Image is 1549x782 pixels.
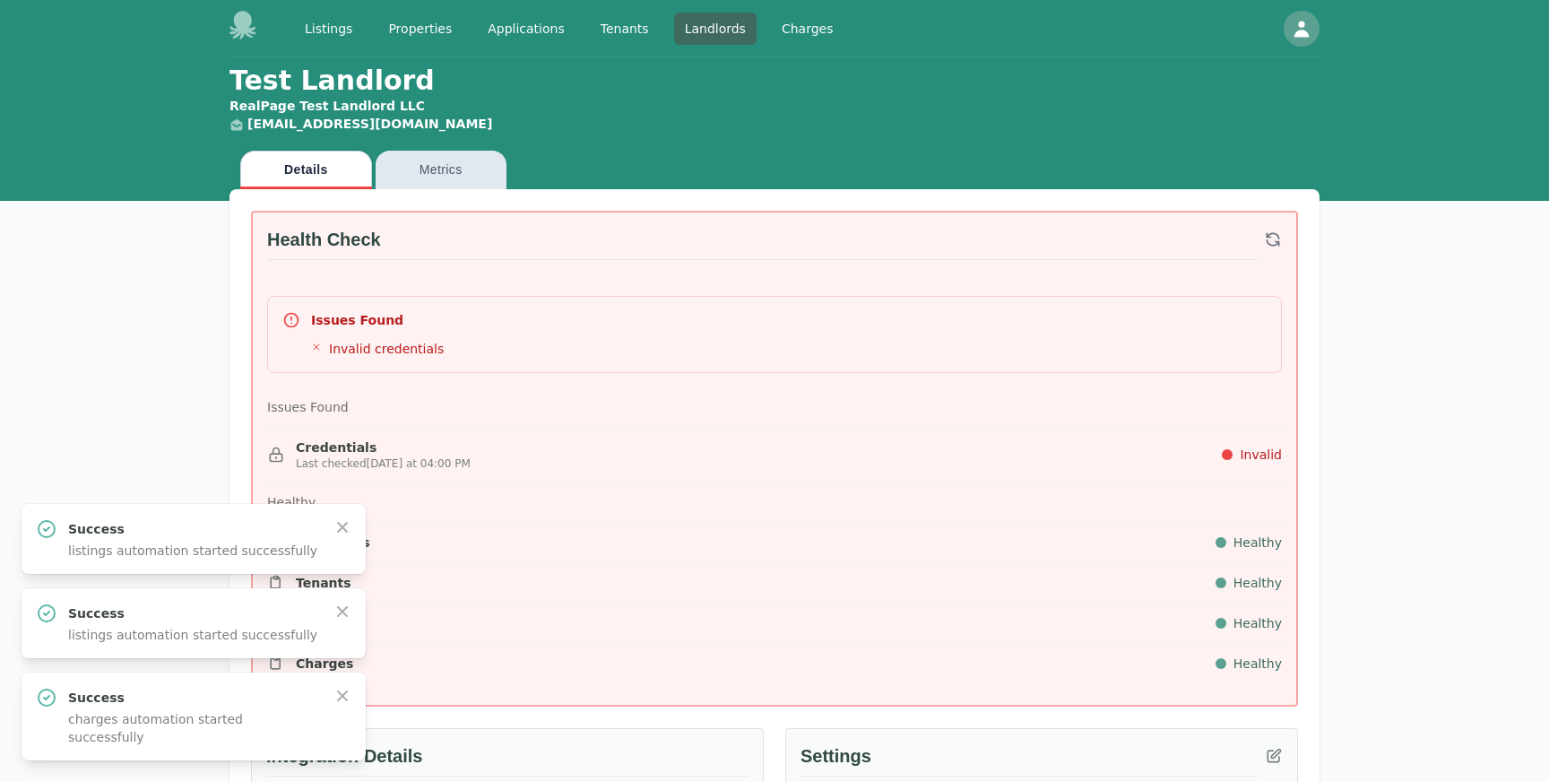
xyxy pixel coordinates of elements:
[68,626,319,644] p: listings automation started successfully
[1257,223,1289,256] button: Refresh health check
[590,13,660,45] a: Tenants
[267,227,1257,260] h3: Health Check
[1233,574,1282,592] span: Healthy
[240,151,372,189] button: Details
[771,13,844,45] a: Charges
[247,117,492,131] a: [EMAIL_ADDRESS][DOMAIN_NAME]
[68,689,319,707] p: Success
[296,574,351,592] span: tenants
[311,311,403,329] span: Issues Found
[800,743,1258,777] h3: Settings
[68,710,319,746] p: charges automation started successfully
[296,456,471,471] span: Last checked [DATE] at 04:00 PM
[267,398,349,416] p: Issues Found
[229,97,506,115] div: RealPage Test Landlord LLC
[477,13,575,45] a: Applications
[1233,655,1282,673] span: Healthy
[329,340,444,358] span: Invalid credentials
[296,439,471,456] span: Credentials
[229,65,506,133] h1: Test Landlord
[1233,614,1282,632] span: Healthy
[294,13,363,45] a: Listings
[68,604,319,622] p: Success
[68,542,319,560] p: listings automation started successfully
[267,493,316,511] p: Healthy
[1233,534,1282,552] span: Healthy
[1258,740,1290,772] button: Edit integration credentials
[1240,446,1282,464] span: Invalid
[674,13,757,45] a: Landlords
[266,743,749,777] h3: Integration Details
[376,151,506,189] button: Metrics
[377,13,463,45] a: Properties
[68,520,319,538] p: Success
[296,655,353,673] span: charges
